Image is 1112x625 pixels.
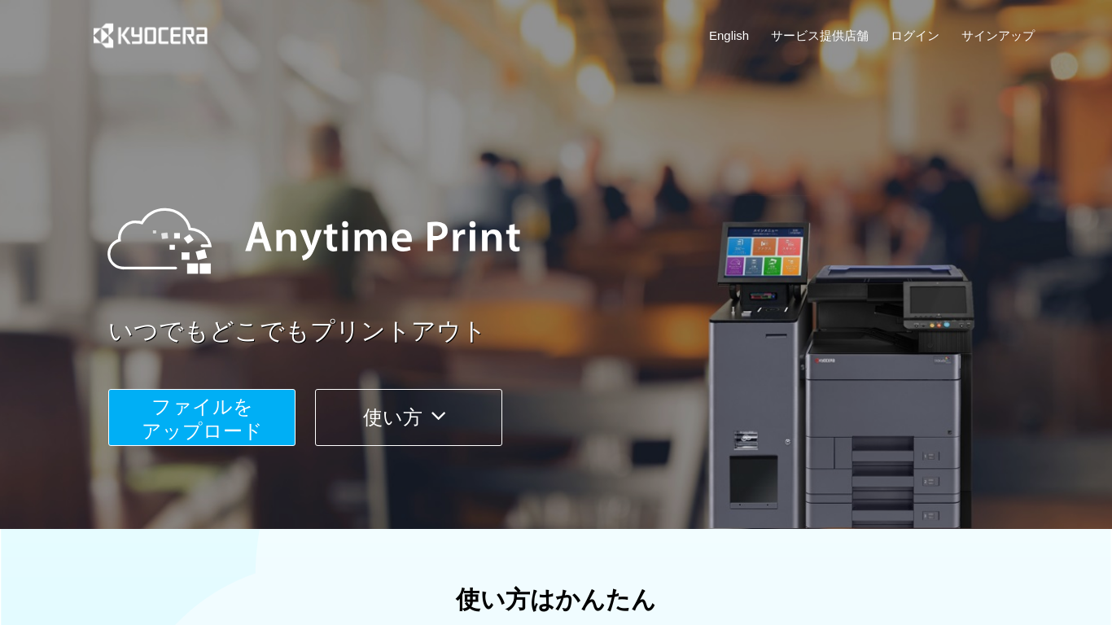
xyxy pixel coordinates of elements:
[771,27,869,44] a: サービス提供店舗
[142,396,263,442] span: ファイルを ​​アップロード
[891,27,939,44] a: ログイン
[315,389,502,446] button: 使い方
[108,314,1044,349] a: いつでもどこでもプリントアウト
[961,27,1035,44] a: サインアップ
[108,389,296,446] button: ファイルを​​アップロード
[709,27,749,44] a: English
